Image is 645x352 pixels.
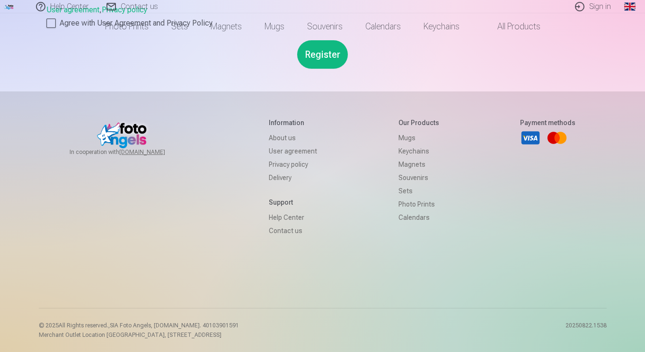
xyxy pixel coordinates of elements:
[471,13,552,40] a: All products
[565,322,607,339] p: 20250822.1538
[398,131,439,144] a: Mugs
[269,224,317,237] a: Contact us
[297,40,348,69] button: Register
[398,211,439,224] a: Calendars
[398,184,439,198] a: Sets
[296,13,354,40] a: Souvenirs
[269,131,317,144] a: About us
[269,144,317,158] a: User agreement
[547,127,567,148] a: Mastercard
[94,13,160,40] a: Photo prints
[269,211,317,224] a: Help Center
[520,118,575,127] h5: Payment methods
[39,331,239,339] p: Merchant Outlet Location [GEOGRAPHIC_DATA], [STREET_ADDRESS]
[354,13,412,40] a: Calendars
[398,144,439,158] a: Keychains
[398,158,439,171] a: Magnets
[269,198,317,207] h5: Support
[39,322,239,329] p: © 2025 All Rights reserved. ,
[253,13,296,40] a: Mugs
[398,198,439,211] a: Photo prints
[199,13,253,40] a: Magnets
[269,158,317,171] a: Privacy policy
[70,148,188,156] span: In cooperation with
[269,118,317,127] h5: Information
[520,127,541,148] a: Visa
[110,322,239,329] span: SIA Foto Angels, [DOMAIN_NAME]. 40103901591
[412,13,471,40] a: Keychains
[398,171,439,184] a: Souvenirs
[398,118,439,127] h5: Our products
[160,13,199,40] a: Sets
[4,4,14,9] img: /fa1
[269,171,317,184] a: Delivery
[119,148,188,156] a: [DOMAIN_NAME]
